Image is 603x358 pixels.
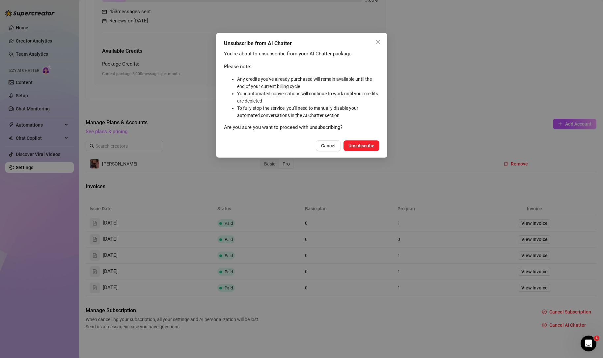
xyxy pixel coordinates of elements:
button: Close [373,37,383,47]
div: You're about to unsubscribe from your AI Chatter package. [224,50,379,58]
li: To fully stop the service, you'll need to manually disable your automated conversations in the AI... [237,104,379,119]
li: Your automated conversations will continue to work until your credits are depleted [237,90,379,104]
iframe: Intercom live chat [581,336,596,351]
span: Close [373,40,383,45]
span: Unsubscribe [348,143,374,148]
span: 1 [594,336,599,341]
div: Please note: [224,63,379,71]
button: Unsubscribe [343,140,379,151]
button: Cancel [316,140,341,151]
li: Any credits you've already purchased will remain available until the end of your current billing ... [237,75,379,90]
div: Are you sure you want to proceed with unsubscribing? [224,124,379,132]
span: Cancel [321,143,336,148]
span: close [375,40,381,45]
div: Unsubscribe from AI Chatter [224,40,379,47]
